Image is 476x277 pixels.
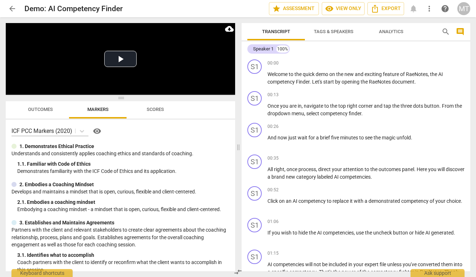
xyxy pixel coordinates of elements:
span: and [355,71,365,77]
div: Change speaker [247,186,262,201]
span: them [441,262,454,267]
span: demonstrated [369,198,401,204]
div: 100% [276,45,289,53]
span: the [336,71,344,77]
span: button [393,230,409,236]
span: of [400,71,406,77]
span: 00:52 [267,187,279,193]
span: AI [267,262,273,267]
button: MT [457,2,470,15]
span: to [365,166,370,172]
span: Here [417,166,428,172]
span: more_vert [425,4,434,13]
span: the [370,166,379,172]
span: to [324,103,330,109]
span: Welcome [267,71,289,77]
button: Show/Hide comments [454,26,466,37]
span: in [298,103,302,109]
span: top [338,103,347,109]
span: the [392,103,401,109]
span: the [361,79,369,85]
span: . [316,269,319,275]
span: see [365,135,374,140]
span: by [335,79,342,85]
span: direct [318,166,332,172]
span: hide [415,230,425,236]
span: included [329,262,348,267]
span: star [272,4,281,13]
span: fighter [399,269,415,275]
span: labeled [317,174,334,180]
span: on [329,71,336,77]
span: menu [292,111,304,116]
span: . [371,174,372,180]
span: use [356,230,365,236]
span: If [267,230,272,236]
span: . [454,230,455,236]
div: Change speaker [247,123,262,137]
span: 01:06 [267,219,279,225]
span: in [348,262,353,267]
span: demo [316,71,329,77]
span: be [322,262,329,267]
span: panel [402,166,414,172]
span: category [296,174,317,180]
span: . [415,79,416,85]
span: converted [418,262,441,267]
span: unfold [397,135,411,140]
span: your [353,262,365,267]
span: five [331,135,340,140]
span: a [316,135,320,140]
span: And [267,135,278,140]
span: Assessment [272,4,316,13]
button: View only [322,2,365,15]
div: Change speaker [247,250,262,264]
span: to [289,71,294,77]
span: 00:35 [267,155,279,161]
span: That's [319,269,333,275]
span: a [267,269,271,275]
div: 1. 1. Familiar with Code of Ethics [17,160,229,168]
span: generated [431,230,454,236]
span: discover [446,166,464,172]
span: select [306,111,320,116]
span: to [327,198,333,204]
span: Finder [296,79,310,85]
span: Let's [312,79,323,85]
span: three [401,103,413,109]
span: you [272,230,281,236]
span: AI [334,174,340,180]
span: competencies [340,174,371,180]
span: . [411,135,412,140]
span: . [310,79,312,85]
span: it [350,198,354,204]
span: you [428,166,438,172]
span: 00:13 [267,92,279,98]
span: competency [267,79,296,85]
span: specific [271,269,289,275]
span: exciting [365,71,383,77]
span: process [298,166,316,172]
span: competency [289,269,316,275]
span: wish [281,230,293,236]
span: brand [271,174,286,180]
span: you've [403,262,418,267]
span: visibility [93,127,101,135]
span: will [438,166,446,172]
span: the [365,230,373,236]
span: once [287,166,298,172]
span: 01:15 [267,250,279,256]
span: , [316,166,318,172]
span: unless [387,262,403,267]
p: Understands and consistently applies coaching ethics and standards of coaching. [12,150,229,157]
span: the [374,135,382,140]
span: right [347,103,358,109]
span: Analytics [379,29,403,34]
span: cloud_download [225,24,234,33]
span: , [304,111,306,116]
span: document [392,79,415,85]
span: the [362,269,371,275]
span: View only [325,4,361,13]
span: dropdown [267,111,292,116]
span: competencies [323,230,354,236]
